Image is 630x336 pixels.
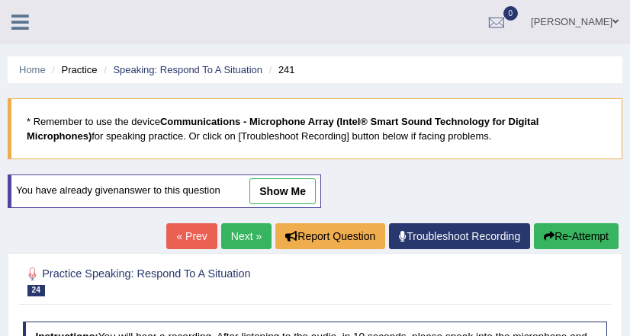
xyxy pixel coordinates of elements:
a: Speaking: Respond To A Situation [113,64,262,75]
a: show me [249,178,316,204]
li: 241 [265,62,295,77]
blockquote: * Remember to use the device for speaking practice. Or click on [Troubleshoot Recording] button b... [8,98,622,159]
li: Practice [48,62,97,77]
a: Home [19,64,46,75]
span: 0 [503,6,519,21]
button: Re-Attempt [534,223,619,249]
h2: Practice Speaking: Respond To A Situation [23,264,385,296]
b: Communications - Microphone Array (Intel® Smart Sound Technology for Digital Microphones) [27,116,538,142]
div: You have already given answer to this question [8,174,321,208]
a: Troubleshoot Recording [389,223,530,249]
button: Report Question [275,223,385,249]
a: « Prev [166,223,217,249]
a: Next » [221,223,272,249]
span: 24 [27,285,45,296]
